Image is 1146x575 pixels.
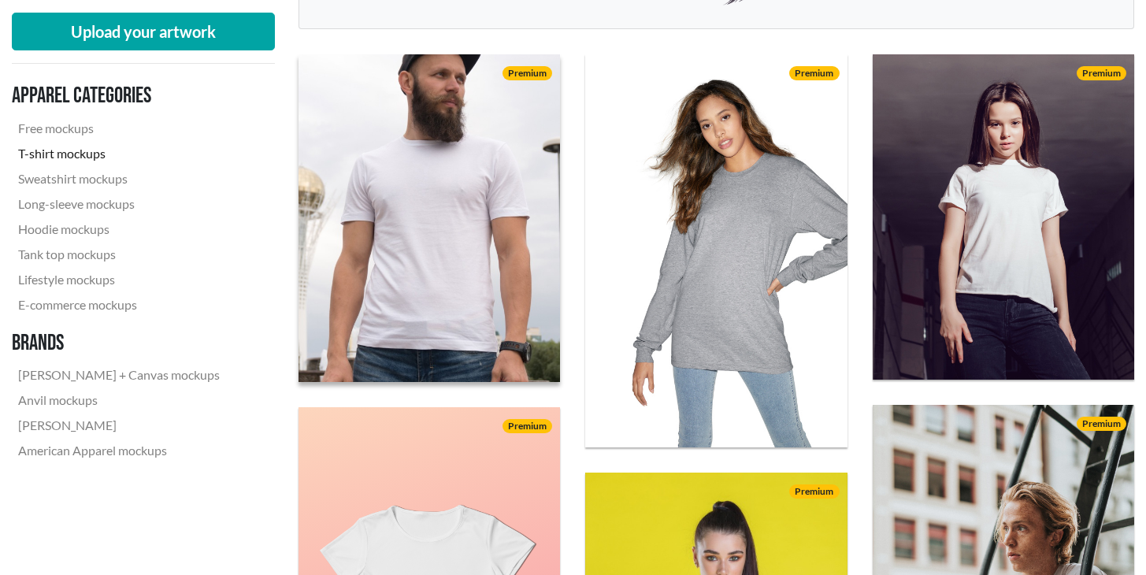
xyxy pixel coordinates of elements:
a: T-shirt mockups [12,141,226,166]
a: Hoodie mockups [12,217,226,242]
h3: Brands [12,330,226,357]
button: Upload your artwork [12,13,275,50]
span: Premium [1077,66,1126,80]
a: [PERSON_NAME] [12,413,226,438]
img: young girl wearing a white crew neck T-shirt outside [873,54,1134,380]
a: Lifestyle mockups [12,267,226,292]
a: E-commerce mockups [12,292,226,317]
span: Premium [1077,417,1126,431]
span: Premium [503,419,552,433]
a: Tank top mockups [12,242,226,267]
a: Anvil mockups [12,388,226,413]
a: American Apparel mockups [12,438,226,463]
span: Premium [789,66,839,80]
span: Premium [503,66,552,80]
span: Premium [789,484,839,499]
img: bearded man with a black cap wearing a white crew neck T-shirt posing outside [285,39,573,399]
a: Long-sleeve mockups [12,191,226,217]
a: bearded man with a black cap wearing a white crew neck T-shirt posing outside [299,54,560,381]
a: Sweatshirt mockups [12,166,226,191]
a: [PERSON_NAME] + Canvas mockups [12,362,226,388]
h3: Apparel categories [12,83,226,109]
a: Free mockups [12,116,226,141]
img: brown haired female wearing a heathered gray American Apparel 2007 crew neck long sleeve shirt [585,54,847,447]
